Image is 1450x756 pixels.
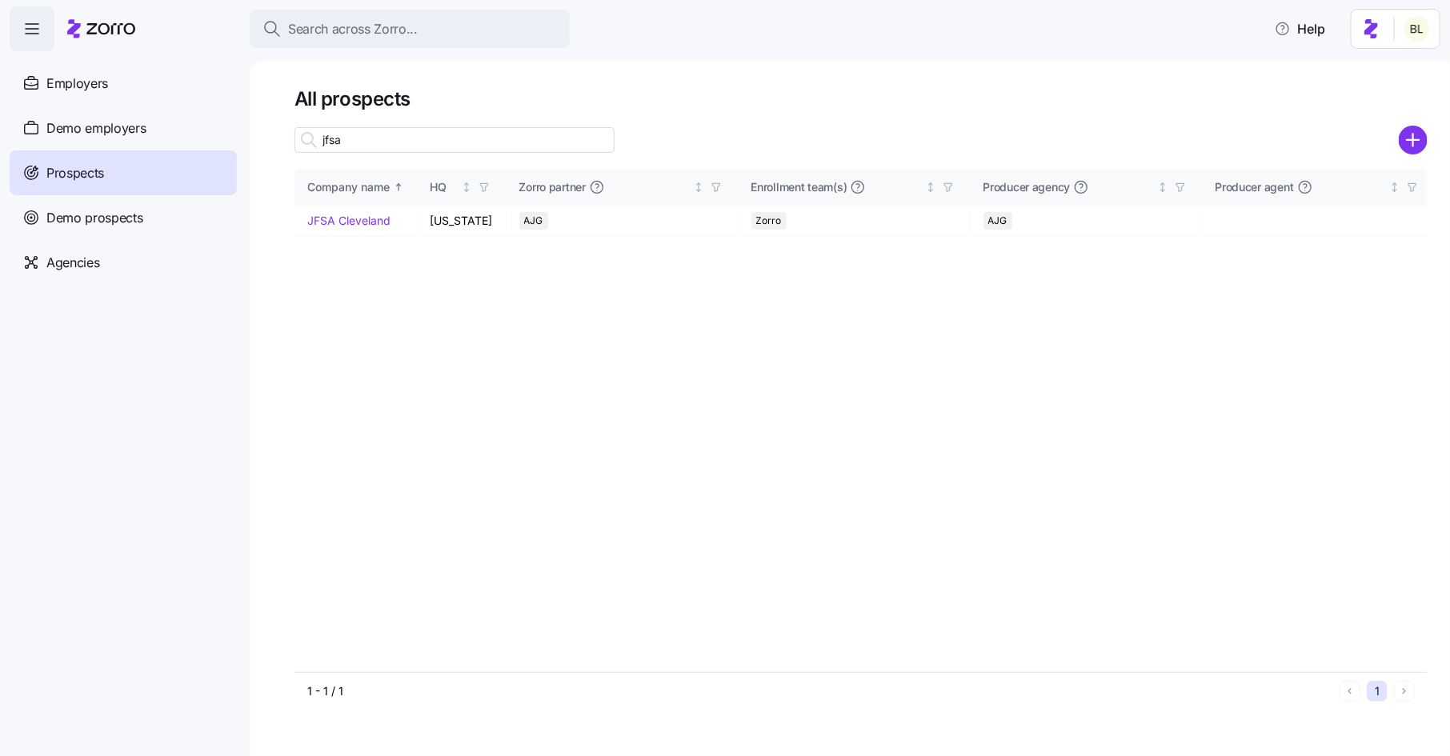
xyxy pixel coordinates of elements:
[431,178,459,196] div: HQ
[307,683,1333,699] div: 1 - 1 / 1
[46,118,146,138] span: Demo employers
[10,240,237,285] a: Agencies
[288,19,418,39] span: Search across Zorro...
[10,106,237,150] a: Demo employers
[519,179,586,195] span: Zorro partner
[1394,681,1415,702] button: Next page
[10,61,237,106] a: Employers
[294,86,1428,111] h1: All prospects
[294,127,615,153] input: Search prospect
[1367,681,1388,702] button: 1
[46,253,99,273] span: Agencies
[1340,681,1360,702] button: Previous page
[983,179,1071,195] span: Producer agency
[1157,182,1168,193] div: Not sorted
[507,169,739,206] th: Zorro partnerNot sorted
[739,169,971,206] th: Enrollment team(s)Not sorted
[1262,13,1338,45] button: Help
[1389,182,1400,193] div: Not sorted
[756,212,782,230] span: Zorro
[1216,179,1294,195] span: Producer agent
[751,179,847,195] span: Enrollment team(s)
[46,163,104,183] span: Prospects
[925,182,936,193] div: Not sorted
[307,214,391,227] a: JFSA Cleveland
[1203,169,1435,206] th: Producer agentNot sorted
[307,178,390,196] div: Company name
[294,169,418,206] th: Company nameSorted ascending
[1404,16,1430,42] img: 2fabda6663eee7a9d0b710c60bc473af
[1399,126,1428,154] svg: add icon
[971,169,1203,206] th: Producer agencyNot sorted
[10,195,237,240] a: Demo prospects
[988,212,1007,230] span: AJG
[393,182,404,193] div: Sorted ascending
[250,10,570,48] button: Search across Zorro...
[418,169,507,206] th: HQNot sorted
[461,182,472,193] div: Not sorted
[46,208,143,228] span: Demo prospects
[1275,19,1325,38] span: Help
[524,212,543,230] span: AJG
[693,182,704,193] div: Not sorted
[46,74,108,94] span: Employers
[418,206,507,237] td: [US_STATE]
[10,150,237,195] a: Prospects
